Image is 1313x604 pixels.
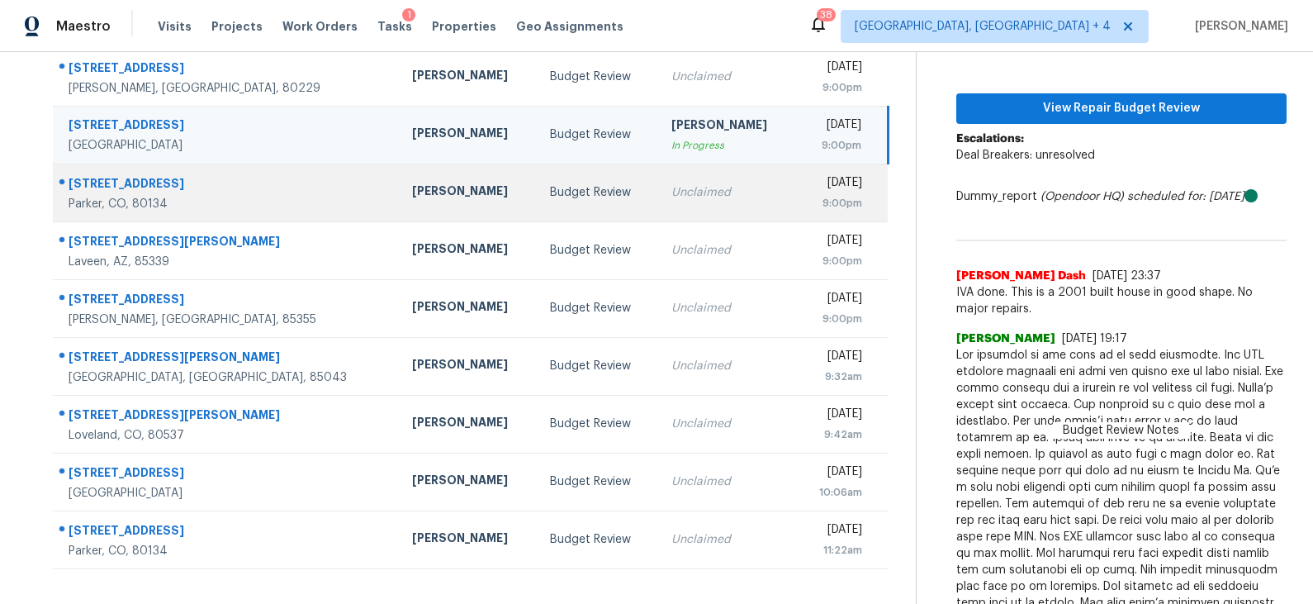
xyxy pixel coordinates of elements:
[671,416,783,432] div: Unclaimed
[550,126,645,143] div: Budget Review
[69,291,386,312] div: [STREET_ADDRESS]
[412,125,524,145] div: [PERSON_NAME]
[809,464,863,484] div: [DATE]
[671,117,783,137] div: [PERSON_NAME]
[69,80,386,97] div: [PERSON_NAME], [GEOGRAPHIC_DATA], 80229
[671,473,783,490] div: Unclaimed
[69,464,386,485] div: [STREET_ADDRESS]
[1127,191,1244,202] i: scheduled for: [DATE]
[809,484,863,501] div: 10:06am
[956,93,1287,124] button: View Repair Budget Review
[412,356,524,377] div: [PERSON_NAME]
[809,232,863,253] div: [DATE]
[956,284,1287,317] span: IVA done. This is a 2001 built house in good shape. No major repairs.
[809,117,861,137] div: [DATE]
[69,427,386,444] div: Loveland, CO, 80537
[550,242,645,259] div: Budget Review
[1188,18,1288,35] span: [PERSON_NAME]
[969,98,1273,119] span: View Repair Budget Review
[69,175,386,196] div: [STREET_ADDRESS]
[671,358,783,374] div: Unclaimed
[1093,270,1161,282] span: [DATE] 23:37
[69,59,386,80] div: [STREET_ADDRESS]
[69,254,386,270] div: Laveen, AZ, 85339
[550,184,645,201] div: Budget Review
[69,522,386,543] div: [STREET_ADDRESS]
[69,349,386,369] div: [STREET_ADDRESS][PERSON_NAME]
[158,18,192,35] span: Visits
[550,69,645,85] div: Budget Review
[671,69,783,85] div: Unclaimed
[809,290,863,311] div: [DATE]
[69,117,386,137] div: [STREET_ADDRESS]
[809,311,863,327] div: 9:00pm
[69,196,386,212] div: Parker, CO, 80134
[809,426,863,443] div: 9:42am
[1062,333,1127,345] span: [DATE] 19:17
[1053,422,1189,439] span: Budget Review Notes
[69,485,386,502] div: [GEOGRAPHIC_DATA]
[809,195,863,212] div: 9:00pm
[407,7,411,23] div: 1
[809,348,863,369] div: [DATE]
[809,521,863,542] div: [DATE]
[412,183,524,203] div: [PERSON_NAME]
[1040,191,1124,202] i: (Opendoor HQ)
[516,18,623,35] span: Geo Assignments
[69,407,386,427] div: [STREET_ADDRESS][PERSON_NAME]
[550,473,645,490] div: Budget Review
[412,530,524,550] div: [PERSON_NAME]
[820,7,832,23] div: 38
[412,240,524,261] div: [PERSON_NAME]
[671,242,783,259] div: Unclaimed
[69,233,386,254] div: [STREET_ADDRESS][PERSON_NAME]
[282,18,358,35] span: Work Orders
[671,184,783,201] div: Unclaimed
[412,298,524,319] div: [PERSON_NAME]
[550,358,645,374] div: Budget Review
[412,67,524,88] div: [PERSON_NAME]
[671,300,783,316] div: Unclaimed
[377,21,412,32] span: Tasks
[956,331,1055,347] span: [PERSON_NAME]
[956,188,1287,205] div: Dummy_report
[809,59,863,79] div: [DATE]
[550,300,645,316] div: Budget Review
[550,416,645,432] div: Budget Review
[809,369,863,385] div: 9:32am
[432,18,496,35] span: Properties
[809,174,863,195] div: [DATE]
[809,137,861,154] div: 9:00pm
[412,414,524,435] div: [PERSON_NAME]
[69,543,386,559] div: Parker, CO, 80134
[412,472,524,492] div: [PERSON_NAME]
[69,137,386,154] div: [GEOGRAPHIC_DATA]
[671,531,783,548] div: Unclaimed
[550,531,645,548] div: Budget Review
[211,18,263,35] span: Projects
[809,79,863,96] div: 9:00pm
[809,542,863,559] div: 11:22am
[956,133,1024,145] b: Escalations:
[956,268,1086,284] span: [PERSON_NAME] Dash
[809,406,863,426] div: [DATE]
[69,369,386,386] div: [GEOGRAPHIC_DATA], [GEOGRAPHIC_DATA], 85043
[855,18,1111,35] span: [GEOGRAPHIC_DATA], [GEOGRAPHIC_DATA] + 4
[69,312,386,328] div: [PERSON_NAME], [GEOGRAPHIC_DATA], 85355
[956,150,1095,161] span: Deal Breakers: unresolved
[671,137,783,154] div: In Progress
[56,18,111,35] span: Maestro
[809,253,863,269] div: 9:00pm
